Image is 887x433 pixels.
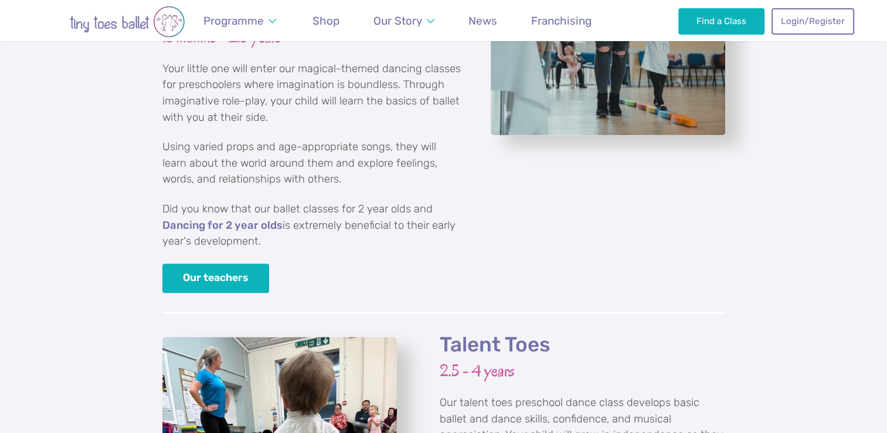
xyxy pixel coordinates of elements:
[33,6,221,38] img: tiny toes ballet
[491,3,725,135] a: View full-size image
[468,14,497,28] span: News
[440,360,725,382] h3: 2.5 - 4 years
[463,7,503,35] a: News
[440,332,725,358] h2: Talent Toes
[162,139,461,188] p: Using varied props and age-appropriate songs, they will learn about the world around them and exp...
[373,14,422,28] span: Our Story
[531,14,592,28] span: Franchising
[312,14,339,28] span: Shop
[162,26,461,48] h3: 18 months - 2.5 years
[307,7,345,35] a: Shop
[678,8,764,34] a: Find a Class
[198,7,282,35] a: Programme
[162,201,461,250] p: Did you know that our ballet classes for 2 year olds and is extremely beneficial to their early y...
[162,61,461,126] p: Your little one will enter our magical-themed dancing classes for preschoolers where imagination ...
[162,263,270,293] a: Our teachers
[772,8,854,34] a: Login/Register
[203,14,264,28] span: Programme
[526,7,597,35] a: Franchising
[162,220,283,232] a: Dancing for 2 year olds
[368,7,440,35] a: Our Story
